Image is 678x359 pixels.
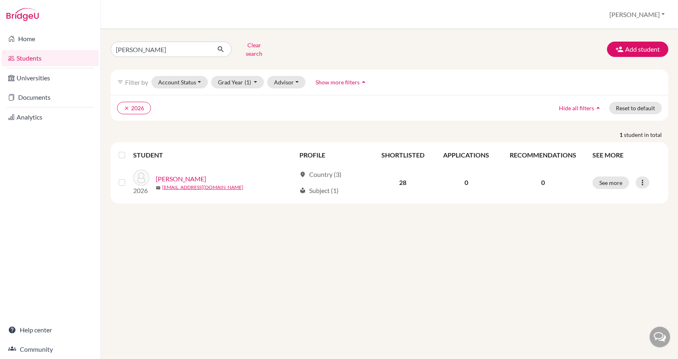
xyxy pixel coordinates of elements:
[2,109,99,125] a: Analytics
[316,79,360,86] span: Show more filters
[2,50,99,66] a: Students
[151,76,208,88] button: Account Status
[2,322,99,338] a: Help center
[124,105,130,111] i: clear
[299,187,306,194] span: local_library
[606,7,668,22] button: [PERSON_NAME]
[552,102,609,114] button: Hide all filtersarrow_drop_up
[2,70,99,86] a: Universities
[619,130,624,139] strong: 1
[504,178,583,187] p: 0
[499,145,588,165] th: RECOMMENDATIONS
[2,89,99,105] a: Documents
[2,31,99,47] a: Home
[232,39,276,60] button: Clear search
[6,8,39,21] img: Bridge-U
[594,104,602,112] i: arrow_drop_up
[372,145,434,165] th: SHORTLISTED
[125,78,148,86] span: Filter by
[609,102,662,114] button: Reset to default
[592,176,629,189] button: See more
[588,145,665,165] th: SEE MORE
[295,145,372,165] th: PROFILE
[133,170,149,186] img: Takács, Zsófia
[624,130,668,139] span: student in total
[299,186,339,195] div: Subject (1)
[245,79,251,86] span: (1)
[309,76,375,88] button: Show more filtersarrow_drop_up
[299,170,341,179] div: Country (3)
[372,165,434,200] td: 28
[607,42,668,57] button: Add student
[111,42,211,57] input: Find student by name...
[133,186,149,195] p: 2026
[267,76,306,88] button: Advisor
[211,76,264,88] button: Grad Year(1)
[162,184,243,191] a: [EMAIL_ADDRESS][DOMAIN_NAME]
[559,105,594,111] span: Hide all filters
[117,79,123,85] i: filter_list
[156,174,206,184] a: [PERSON_NAME]
[117,102,151,114] button: clear2026
[156,185,161,190] span: mail
[133,145,295,165] th: STUDENT
[299,171,306,178] span: location_on
[2,341,99,357] a: Community
[434,145,499,165] th: APPLICATIONS
[434,165,499,200] td: 0
[360,78,368,86] i: arrow_drop_up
